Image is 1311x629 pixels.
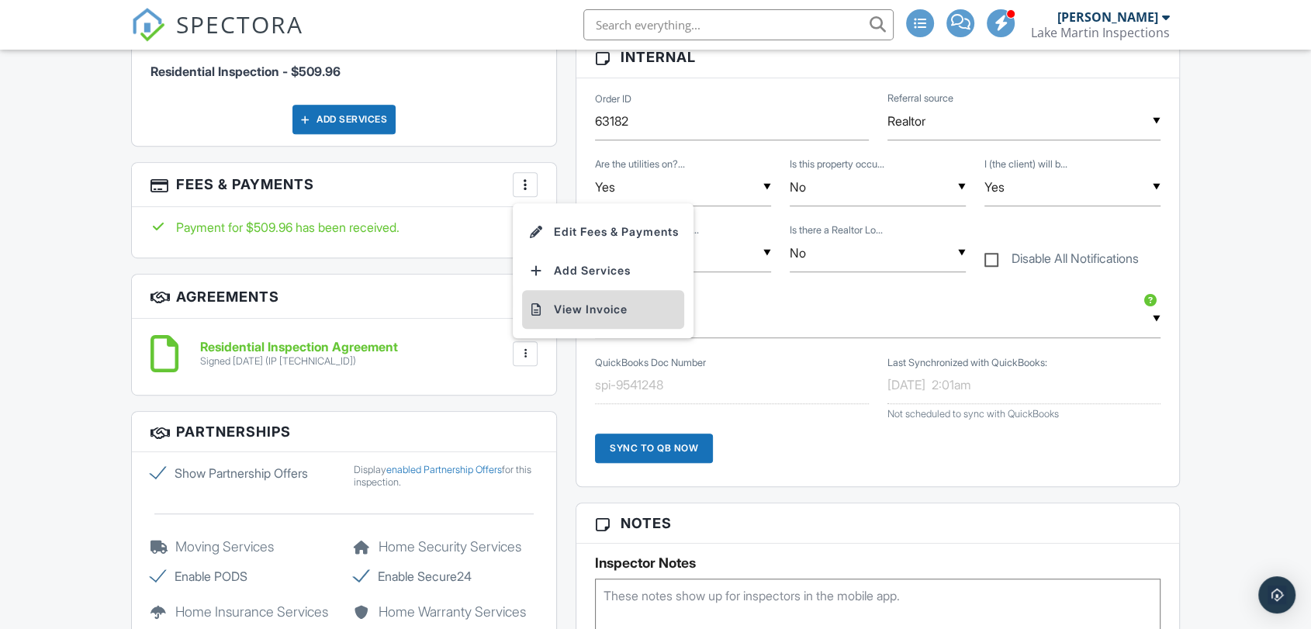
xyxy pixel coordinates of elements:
[200,355,398,368] div: Signed [DATE] (IP [TECHNICAL_ID])
[595,356,706,370] label: QuickBooks Doc Number
[595,157,685,171] label: Are the utilities on? (Power & Water)
[132,412,556,452] h3: Partnerships
[292,105,396,134] div: Add Services
[354,567,538,586] label: Enable Secure24
[887,408,1059,420] span: Not scheduled to sync with QuickBooks
[132,163,556,207] h3: Fees & Payments
[150,539,335,555] h5: Moving Services
[150,567,335,586] label: Enable PODS
[150,219,538,236] div: Payment for $509.96 has been received.
[984,157,1067,171] label: I (the client) will be at home during the inspection?
[595,92,631,106] label: Order ID
[176,8,303,40] span: SPECTORA
[386,464,502,475] a: enabled Partnership Offers
[132,275,556,319] h3: Agreements
[790,157,884,171] label: Is this property occupied?
[150,604,335,620] h5: Home Insurance Services
[150,35,538,92] li: Service: Residential Inspection
[1031,25,1170,40] div: Lake Martin Inspections
[887,356,1047,370] label: Last Synchronized with QuickBooks:
[354,539,538,555] h5: Home Security Services
[595,555,1161,571] h5: Inspector Notes
[150,64,341,79] span: Residential Inspection - $509.96
[131,8,165,42] img: The Best Home Inspection Software - Spectora
[595,434,713,463] div: Sync to QB Now
[887,92,953,105] label: Referral source
[1258,576,1295,613] div: Open Intercom Messenger
[1057,9,1158,25] div: [PERSON_NAME]
[200,340,398,368] a: Residential Inspection Agreement Signed [DATE] (IP [TECHNICAL_ID])
[583,9,894,40] input: Search everything...
[984,251,1139,271] label: Disable All Notifications
[576,37,1179,78] h3: Internal
[150,464,335,482] label: Show Partnership Offers
[131,21,303,54] a: SPECTORA
[576,503,1179,544] h3: Notes
[200,340,398,354] h6: Residential Inspection Agreement
[354,464,538,489] div: Display for this inspection.
[354,604,538,620] h5: Home Warranty Services
[790,223,883,237] label: Is there a Realtor Lockbox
